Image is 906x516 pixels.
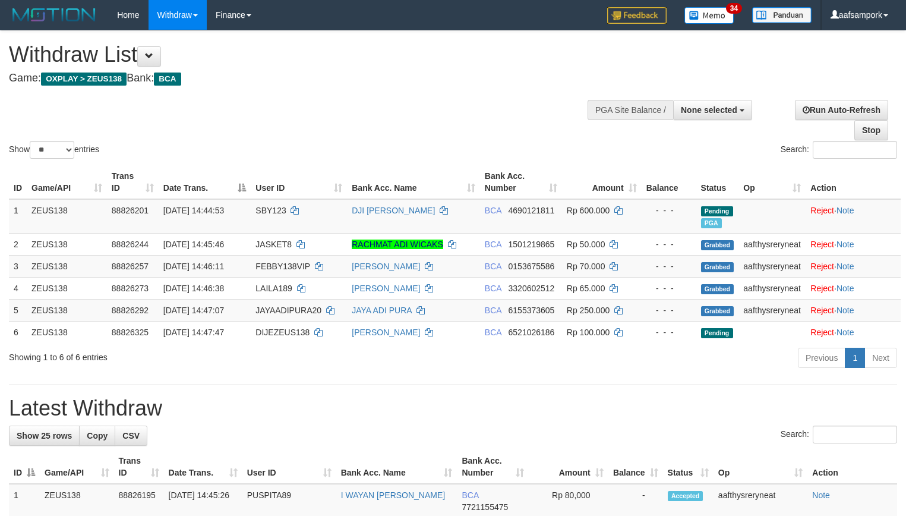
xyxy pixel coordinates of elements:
[696,165,739,199] th: Status
[509,240,555,249] span: Copy 1501219865 to clipboard
[836,328,854,337] a: Note
[9,141,99,159] label: Show entries
[462,502,508,512] span: Copy 7721155475 to clipboard
[255,306,321,315] span: JAYAADIPURA20
[738,255,806,277] td: aafthysreryneat
[567,284,605,293] span: Rp 65.000
[112,328,149,337] span: 88826325
[352,328,420,337] a: [PERSON_NAME]
[242,450,336,484] th: User ID: activate to sort column ascending
[738,299,806,321] td: aafthysreryneat
[806,277,901,299] td: ·
[352,284,420,293] a: [PERSON_NAME]
[9,299,27,321] td: 5
[154,73,181,86] span: BCA
[41,73,127,86] span: OXPLAY > ZEUS138
[251,165,347,199] th: User ID: activate to sort column ascending
[726,3,742,14] span: 34
[807,450,897,484] th: Action
[738,277,806,299] td: aafthysreryneat
[9,255,27,277] td: 3
[9,321,27,343] td: 6
[567,328,610,337] span: Rp 100.000
[836,284,854,293] a: Note
[112,206,149,215] span: 88826201
[9,347,368,363] div: Showing 1 to 6 of 6 entries
[529,450,608,484] th: Amount: activate to sort column ascending
[9,199,27,234] td: 1
[336,450,457,484] th: Bank Acc. Name: activate to sort column ascending
[646,238,692,250] div: - - -
[646,304,692,316] div: - - -
[164,450,242,484] th: Date Trans.: activate to sort column ascending
[864,348,897,368] a: Next
[341,490,446,500] a: I WAYAN [PERSON_NAME]
[567,262,605,271] span: Rp 70.000
[509,206,555,215] span: Copy 4690121811 to clipboard
[122,431,140,441] span: CSV
[9,6,99,24] img: MOTION_logo.png
[509,306,555,315] span: Copy 6155373605 to clipboard
[112,306,149,315] span: 88826292
[112,262,149,271] span: 88826257
[27,255,107,277] td: ZEUS138
[646,260,692,272] div: - - -
[701,206,733,216] span: Pending
[836,206,854,215] a: Note
[701,218,722,228] span: Marked by aafsolysreylen
[114,450,164,484] th: Trans ID: activate to sort column ascending
[485,306,501,315] span: BCA
[810,240,834,249] a: Reject
[607,7,667,24] img: Feedback.jpg
[845,348,865,368] a: 1
[810,284,834,293] a: Reject
[588,100,673,120] div: PGA Site Balance /
[163,262,224,271] span: [DATE] 14:46:11
[163,206,224,215] span: [DATE] 14:44:53
[810,306,834,315] a: Reject
[781,141,897,159] label: Search:
[646,204,692,216] div: - - -
[27,233,107,255] td: ZEUS138
[806,165,901,199] th: Action
[806,233,901,255] td: ·
[701,328,733,338] span: Pending
[79,426,115,446] a: Copy
[681,105,737,115] span: None selected
[509,328,555,337] span: Copy 6521026186 to clipboard
[255,240,292,249] span: JASKET8
[485,262,501,271] span: BCA
[810,206,834,215] a: Reject
[30,141,74,159] select: Showentries
[17,431,72,441] span: Show 25 rows
[668,491,703,501] span: Accepted
[9,450,40,484] th: ID: activate to sort column descending
[347,165,480,199] th: Bank Acc. Name: activate to sort column ascending
[701,240,734,250] span: Grabbed
[701,306,734,316] span: Grabbed
[87,431,108,441] span: Copy
[112,240,149,249] span: 88826244
[163,284,224,293] span: [DATE] 14:46:38
[352,262,420,271] a: [PERSON_NAME]
[642,165,696,199] th: Balance
[485,240,501,249] span: BCA
[562,165,642,199] th: Amount: activate to sort column ascending
[567,240,605,249] span: Rp 50.000
[255,328,310,337] span: DIJEZEUS138
[567,306,610,315] span: Rp 250.000
[27,165,107,199] th: Game/API: activate to sort column ascending
[159,165,251,199] th: Date Trans.: activate to sort column descending
[255,262,310,271] span: FEBBY138VIP
[795,100,888,120] a: Run Auto-Refresh
[485,328,501,337] span: BCA
[352,240,443,249] a: RACHMAT ADI WICAKS
[738,233,806,255] td: aafthysreryneat
[813,426,897,443] input: Search:
[9,397,897,420] h1: Latest Withdraw
[806,199,901,234] td: ·
[9,165,27,199] th: ID
[485,284,501,293] span: BCA
[27,299,107,321] td: ZEUS138
[163,306,224,315] span: [DATE] 14:47:07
